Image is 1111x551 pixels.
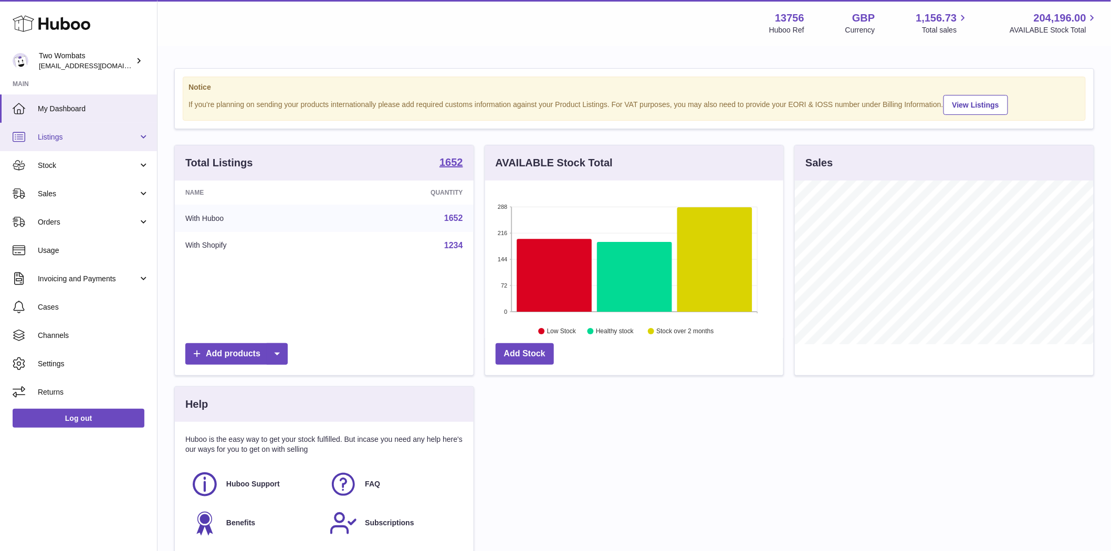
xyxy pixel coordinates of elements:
[13,53,28,69] img: internalAdmin-13756@internal.huboo.com
[922,25,969,35] span: Total sales
[191,509,319,537] a: Benefits
[852,11,875,25] strong: GBP
[365,479,380,489] span: FAQ
[439,157,463,167] strong: 1652
[1034,11,1086,25] span: 204,196.00
[188,93,1080,115] div: If you're planning on sending your products internationally please add required customs informati...
[805,156,833,170] h3: Sales
[498,204,507,210] text: 288
[444,241,463,250] a: 1234
[501,282,507,289] text: 72
[496,343,554,365] a: Add Stock
[596,328,634,335] text: Healthy stock
[845,25,875,35] div: Currency
[38,132,138,142] span: Listings
[226,518,255,528] span: Benefits
[38,217,138,227] span: Orders
[329,509,457,537] a: Subscriptions
[175,181,336,205] th: Name
[769,25,804,35] div: Huboo Ref
[39,61,154,70] span: [EMAIL_ADDRESS][DOMAIN_NAME]
[38,104,149,114] span: My Dashboard
[38,331,149,341] span: Channels
[547,328,577,335] text: Low Stock
[38,161,138,171] span: Stock
[496,156,613,170] h3: AVAILABLE Stock Total
[38,246,149,256] span: Usage
[188,82,1080,92] strong: Notice
[185,156,253,170] h3: Total Listings
[498,256,507,262] text: 144
[191,470,319,499] a: Huboo Support
[38,359,149,369] span: Settings
[336,181,474,205] th: Quantity
[498,230,507,236] text: 216
[175,232,336,259] td: With Shopify
[444,214,463,222] a: 1652
[13,409,144,428] a: Log out
[38,189,138,199] span: Sales
[944,95,1008,115] a: View Listings
[38,387,149,397] span: Returns
[185,343,288,365] a: Add products
[439,157,463,169] a: 1652
[916,11,957,25] span: 1,156.73
[185,435,463,454] p: Huboo is the easy way to get your stock fulfilled. But incase you need any help here's our ways f...
[504,309,507,315] text: 0
[175,205,336,232] td: With Huboo
[185,397,208,411] h3: Help
[656,328,714,335] text: Stock over 2 months
[226,479,280,489] span: Huboo Support
[916,11,969,35] a: 1,156.73 Total sales
[38,302,149,312] span: Cases
[1010,11,1098,35] a: 204,196.00 AVAILABLE Stock Total
[329,470,457,499] a: FAQ
[38,274,138,284] span: Invoicing and Payments
[775,11,804,25] strong: 13756
[365,518,414,528] span: Subscriptions
[1010,25,1098,35] span: AVAILABLE Stock Total
[39,51,133,71] div: Two Wombats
